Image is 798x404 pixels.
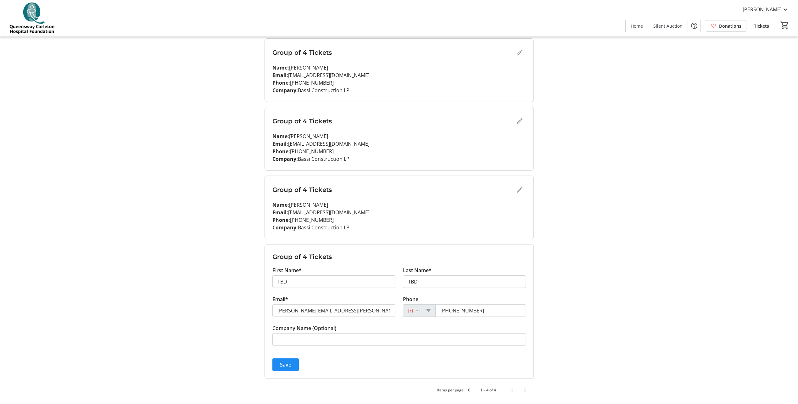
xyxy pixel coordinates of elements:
strong: Name: [272,201,289,208]
a: Silent Auction [648,20,688,32]
span: Tickets [754,23,769,29]
strong: Email: [272,72,288,79]
div: 1 – 4 of 4 [480,387,496,393]
button: Previous page [506,384,519,396]
img: QCH Foundation's Logo [4,3,60,34]
p: [PERSON_NAME] [272,132,526,140]
label: First Name* [272,267,302,274]
input: (506) 234-5678 [435,304,526,317]
label: Phone [403,295,418,303]
p: Bassi Construction LP [272,87,526,94]
button: Cart [779,20,790,31]
h3: Group of 4 Tickets [272,185,513,194]
strong: Phone: [272,79,290,86]
strong: Company: [272,155,298,162]
p: [PERSON_NAME] [272,64,526,71]
label: Email* [272,295,288,303]
strong: Name: [272,133,289,140]
p: Bassi Construction LP [272,224,526,231]
p: [EMAIL_ADDRESS][DOMAIN_NAME] [272,71,526,79]
button: Save [272,358,299,371]
p: Bassi Construction LP [272,155,526,163]
h3: Group of 4 Tickets [272,252,526,261]
strong: Email: [272,209,288,216]
label: Company Name (Optional) [272,324,336,332]
span: [PERSON_NAME] [743,6,782,13]
p: [PHONE_NUMBER] [272,216,526,224]
strong: Company: [272,224,298,231]
span: Donations [719,23,741,29]
div: 10 [466,387,470,393]
button: Help [688,20,700,32]
a: Tickets [749,20,774,32]
mat-paginator: Select page [265,384,534,396]
span: Save [280,361,291,368]
h3: Group of 4 Tickets [272,116,513,126]
h3: Group of 4 Tickets [272,48,513,57]
strong: Email: [272,140,288,147]
label: Last Name* [403,267,432,274]
strong: Name: [272,64,289,71]
p: [PERSON_NAME] [272,201,526,209]
a: Donations [706,20,746,32]
button: Next page [519,384,531,396]
div: Items per page: [437,387,465,393]
strong: Phone: [272,148,290,155]
span: Home [631,23,643,29]
a: Home [626,20,648,32]
p: [PHONE_NUMBER] [272,148,526,155]
span: Silent Auction [653,23,683,29]
strong: Company: [272,87,298,94]
strong: Phone: [272,216,290,223]
p: [PHONE_NUMBER] [272,79,526,87]
p: [EMAIL_ADDRESS][DOMAIN_NAME] [272,209,526,216]
button: [PERSON_NAME] [738,4,794,14]
p: [EMAIL_ADDRESS][DOMAIN_NAME] [272,140,526,148]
